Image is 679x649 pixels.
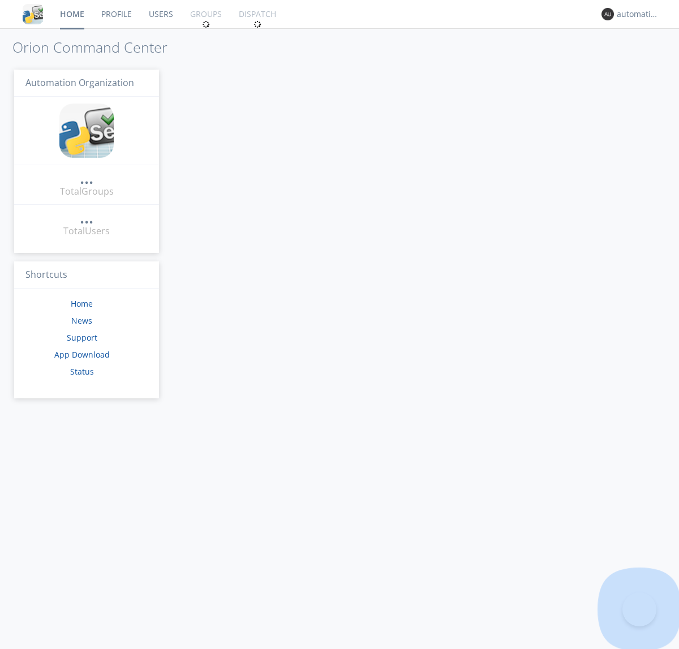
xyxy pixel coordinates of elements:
img: 373638.png [601,8,614,20]
img: cddb5a64eb264b2086981ab96f4c1ba7 [59,104,114,158]
a: Status [70,366,94,377]
a: ... [80,172,93,185]
div: ... [80,172,93,183]
a: Support [67,332,97,343]
h3: Shortcuts [14,261,159,289]
div: Total Groups [60,185,114,198]
div: Total Users [63,225,110,238]
a: ... [80,212,93,225]
span: Automation Organization [25,76,134,89]
div: automation+atlas0003 [617,8,659,20]
a: Home [71,298,93,309]
img: spin.svg [202,20,210,28]
div: ... [80,212,93,223]
img: cddb5a64eb264b2086981ab96f4c1ba7 [23,4,43,24]
a: News [71,315,92,326]
iframe: Toggle Customer Support [622,592,656,626]
img: spin.svg [253,20,261,28]
a: App Download [54,349,110,360]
